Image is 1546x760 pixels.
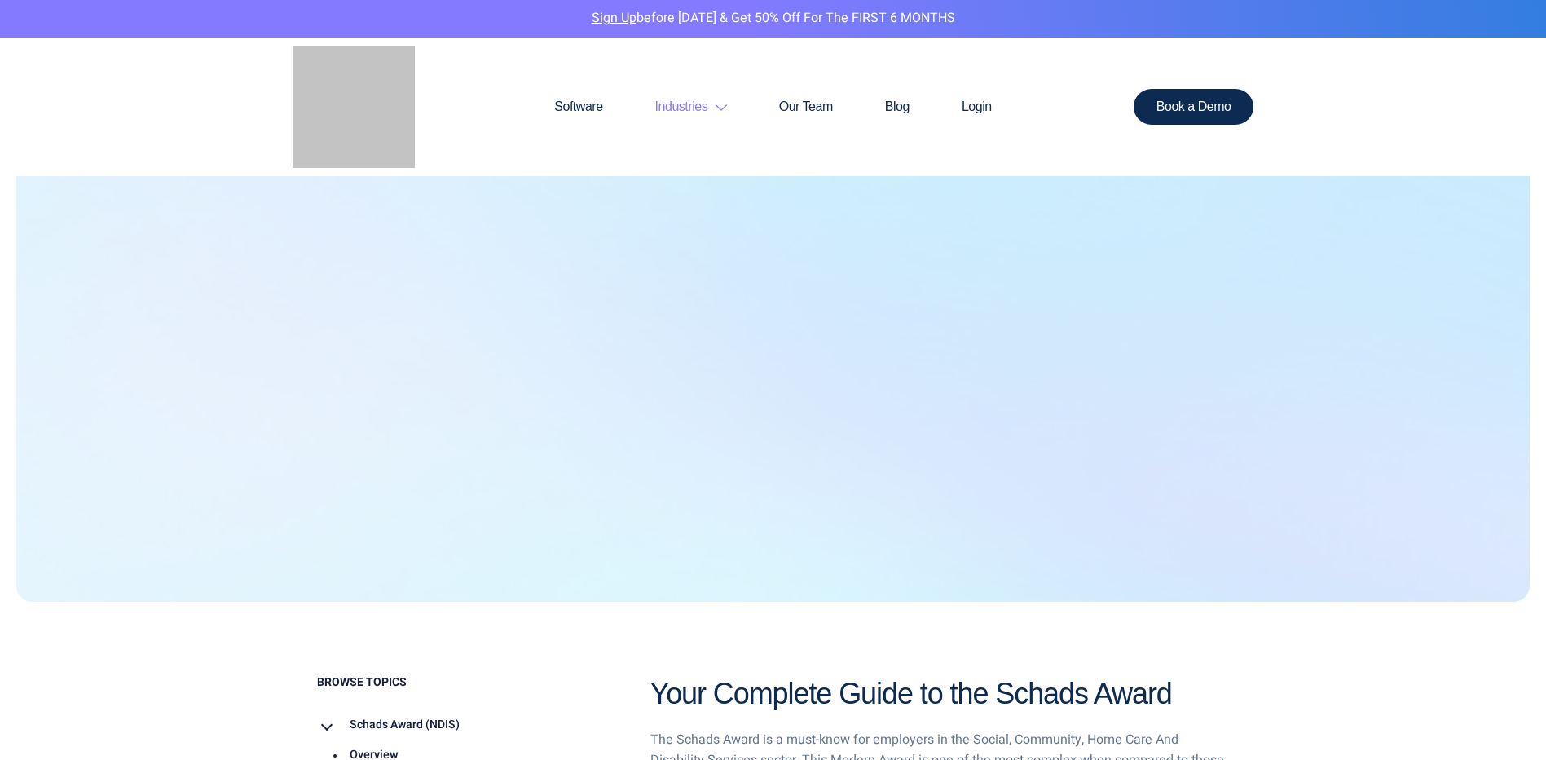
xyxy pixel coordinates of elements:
a: Software [528,68,628,146]
a: Sign Up [592,8,636,28]
a: Book a Demo [1134,89,1254,125]
a: Industries [629,68,753,146]
a: Blog [859,68,936,146]
h2: Your Complete Guide to the Schads Award [650,675,1230,714]
a: Login [936,68,1018,146]
a: Our Team [753,68,859,146]
span: Book a Demo [1156,100,1231,113]
p: before [DATE] & Get 50% Off for the FIRST 6 MONTHS [12,8,1534,29]
a: Schads Award (NDIS) [317,709,460,740]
